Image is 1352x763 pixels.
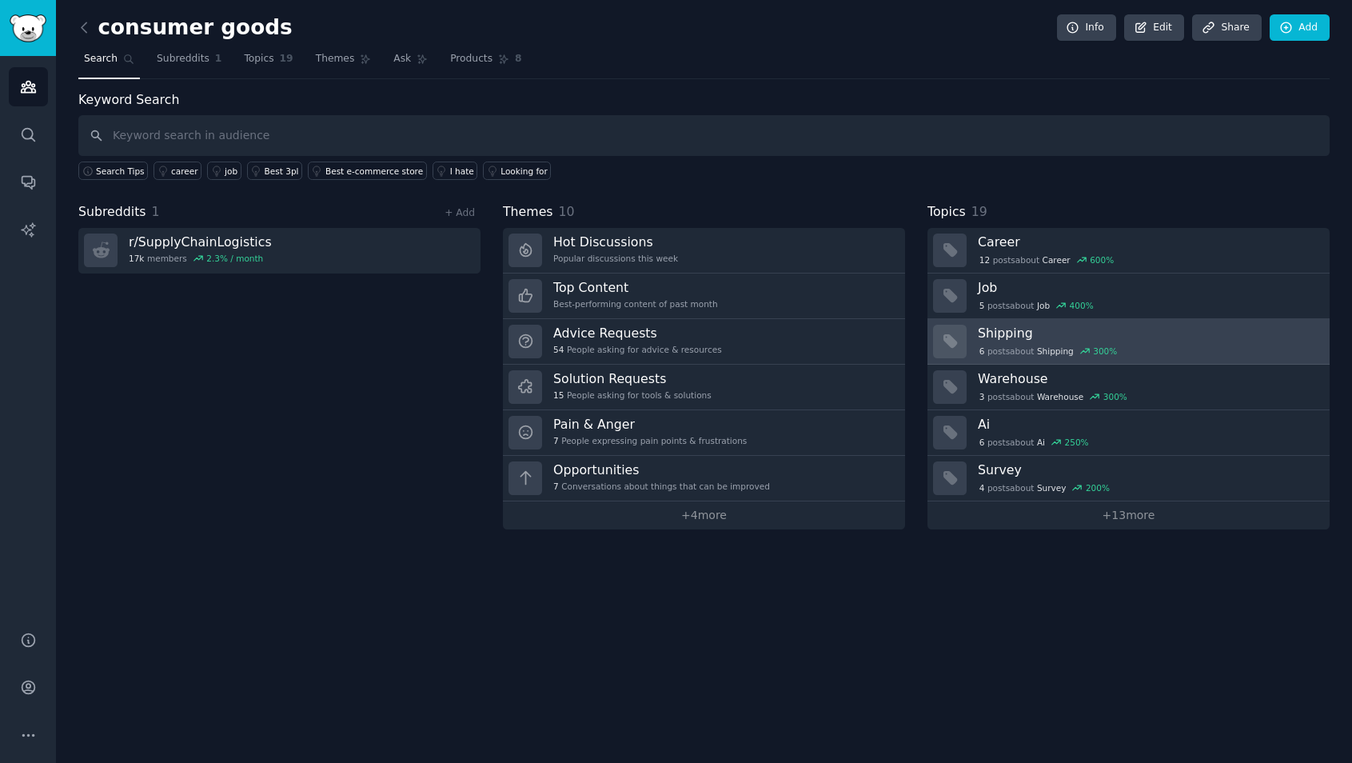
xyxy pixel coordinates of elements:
span: 15 [553,389,564,401]
a: Solution Requests15People asking for tools & solutions [503,365,905,410]
span: 6 [979,437,985,448]
div: post s about [978,344,1119,358]
h3: Advice Requests [553,325,722,342]
div: 250 % [1065,437,1089,448]
div: post s about [978,481,1111,495]
a: Warehouse3postsaboutWarehouse300% [927,365,1330,410]
span: Ai [1037,437,1045,448]
a: I hate [433,162,478,180]
label: Keyword Search [78,92,179,107]
span: 19 [280,52,293,66]
div: post s about [978,253,1115,267]
a: Info [1057,14,1116,42]
span: Shipping [1037,346,1074,357]
span: 10 [559,204,575,219]
a: +13more [927,501,1330,529]
div: 300 % [1103,391,1127,402]
button: Search Tips [78,162,148,180]
h3: Pain & Anger [553,416,747,433]
a: r/SupplyChainLogistics17kmembers2.3% / month [78,228,481,274]
span: 1 [152,204,160,219]
span: Job [1037,300,1050,311]
div: job [225,166,237,177]
a: Themes [310,46,377,79]
input: Keyword search in audience [78,115,1330,156]
a: Ai6postsaboutAi250% [927,410,1330,456]
div: Popular discussions this week [553,253,678,264]
div: post s about [978,435,1090,449]
a: Topics19 [238,46,298,79]
a: Search [78,46,140,79]
span: 4 [979,482,985,493]
span: 17k [129,253,144,264]
a: Share [1192,14,1261,42]
a: Products8 [445,46,527,79]
h3: Warehouse [978,370,1318,387]
a: Opportunities7Conversations about things that can be improved [503,456,905,501]
h3: r/ SupplyChainLogistics [129,234,272,250]
a: Edit [1124,14,1184,42]
div: post s about [978,298,1095,313]
span: 12 [979,254,990,266]
div: Conversations about things that can be improved [553,481,770,492]
a: Advice Requests54People asking for advice & resources [503,319,905,365]
span: Subreddits [78,202,146,222]
span: Survey [1037,482,1067,493]
div: 400 % [1070,300,1094,311]
span: Themes [316,52,355,66]
span: Products [450,52,493,66]
span: Career [1043,254,1071,266]
a: Looking for [483,162,551,180]
a: career [154,162,201,180]
h3: Solution Requests [553,370,712,387]
h3: Opportunities [553,461,770,478]
a: + Add [445,207,475,218]
a: Hot DiscussionsPopular discussions this week [503,228,905,274]
a: +4more [503,501,905,529]
a: Best 3pl [247,162,302,180]
div: People expressing pain points & frustrations [553,435,747,446]
a: Survey4postsaboutSurvey200% [927,456,1330,501]
span: Topics [927,202,966,222]
span: 5 [979,300,985,311]
div: Looking for [501,166,548,177]
a: Add [1270,14,1330,42]
div: post s about [978,389,1129,404]
span: Themes [503,202,553,222]
h3: Ai [978,416,1318,433]
a: Pain & Anger7People expressing pain points & frustrations [503,410,905,456]
span: Search Tips [96,166,145,177]
span: 6 [979,346,985,357]
h3: Career [978,234,1318,250]
span: Subreddits [157,52,209,66]
a: Job5postsaboutJob400% [927,274,1330,319]
h3: Hot Discussions [553,234,678,250]
a: Career12postsaboutCareer600% [927,228,1330,274]
div: Best-performing content of past month [553,298,718,310]
div: members [129,253,272,264]
span: 3 [979,391,985,402]
div: career [171,166,198,177]
a: Shipping6postsaboutShipping300% [927,319,1330,365]
span: 8 [515,52,522,66]
div: 2.3 % / month [206,253,263,264]
div: 200 % [1086,482,1110,493]
h3: Shipping [978,325,1318,342]
h3: Top Content [553,279,718,296]
a: job [207,162,241,180]
span: 19 [971,204,987,219]
a: Best e-commerce store [308,162,427,180]
span: 54 [553,344,564,355]
a: Top ContentBest-performing content of past month [503,274,905,319]
h3: Survey [978,461,1318,478]
div: Best 3pl [265,166,299,177]
h2: consumer goods [78,15,293,41]
span: 7 [553,435,559,446]
span: Search [84,52,118,66]
span: 7 [553,481,559,492]
div: People asking for advice & resources [553,344,722,355]
span: 1 [215,52,222,66]
a: Subreddits1 [151,46,227,79]
span: Ask [393,52,411,66]
span: Warehouse [1037,391,1083,402]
